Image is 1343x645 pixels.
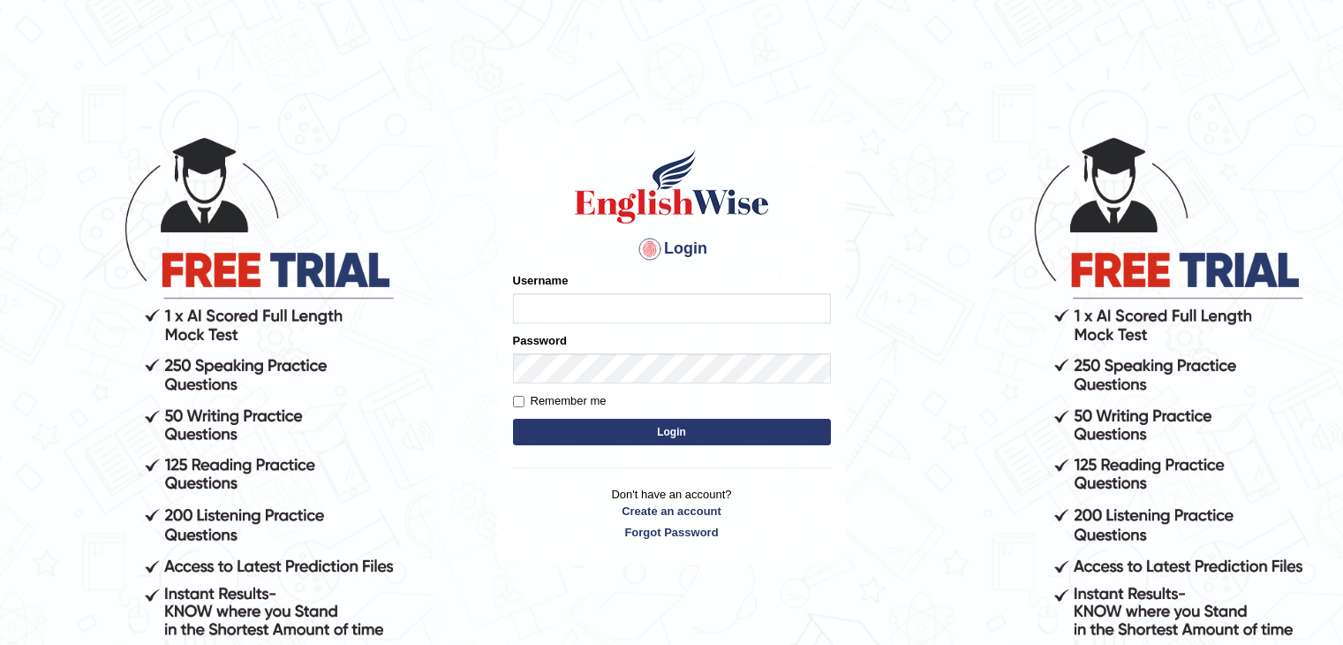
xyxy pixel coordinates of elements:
label: Password [513,332,567,349]
button: Login [513,419,831,445]
input: Remember me [513,396,524,407]
label: Username [513,272,569,289]
p: Don't have an account? [513,486,831,541]
a: Forgot Password [513,524,831,541]
h4: Login [513,235,831,263]
label: Remember me [513,392,607,410]
img: Logo of English Wise sign in for intelligent practice with AI [571,147,773,226]
a: Create an account [513,503,831,520]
